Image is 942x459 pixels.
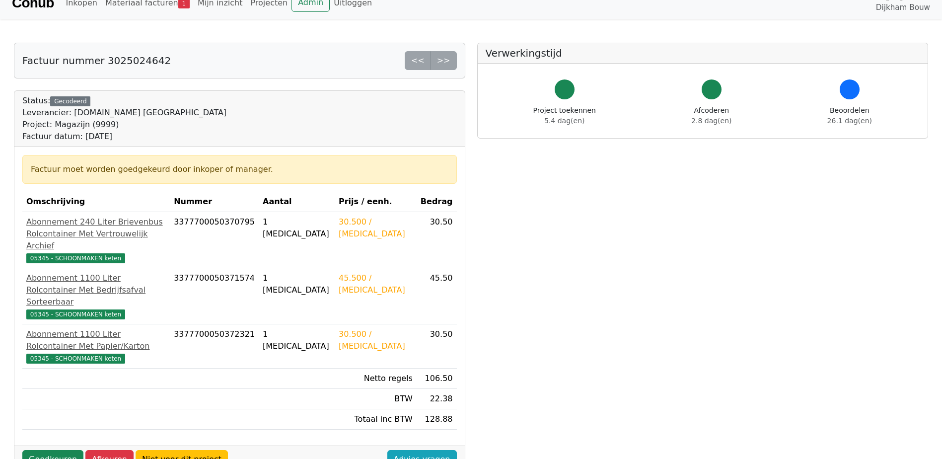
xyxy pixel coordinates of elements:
td: 3377700050372321 [170,324,259,369]
td: 45.50 [417,268,457,324]
span: 05345 - SCHOONMAKEN keten [26,253,125,263]
div: 30.500 / [MEDICAL_DATA] [339,328,413,352]
a: Abonnement 1100 Liter Rolcontainer Met Bedrijfsafval Sorteerbaar05345 - SCHOONMAKEN keten [26,272,166,320]
td: 30.50 [417,212,457,268]
h5: Factuur nummer 3025024642 [22,55,171,67]
div: Project: Magazijn (9999) [22,119,226,131]
td: 30.50 [417,324,457,369]
td: BTW [335,389,417,409]
td: 3377700050371574 [170,268,259,324]
th: Bedrag [417,192,457,212]
span: Dijkham Bouw [876,2,930,13]
th: Aantal [259,192,335,212]
div: 45.500 / [MEDICAL_DATA] [339,272,413,296]
span: 26.1 dag(en) [827,117,872,125]
div: Afcoderen [691,105,731,126]
span: 05345 - SCHOONMAKEN keten [26,354,125,364]
a: Abonnement 1100 Liter Rolcontainer Met Papier/Karton05345 - SCHOONMAKEN keten [26,328,166,364]
div: 1 [MEDICAL_DATA] [263,272,331,296]
div: Beoordelen [827,105,872,126]
div: Factuur datum: [DATE] [22,131,226,143]
a: Abonnement 240 Liter Brievenbus Rolcontainer Met Vertrouwelijk Archief05345 - SCHOONMAKEN keten [26,216,166,264]
span: 05345 - SCHOONMAKEN keten [26,309,125,319]
td: 3377700050370795 [170,212,259,268]
div: Leverancier: [DOMAIN_NAME] [GEOGRAPHIC_DATA] [22,107,226,119]
div: Abonnement 240 Liter Brievenbus Rolcontainer Met Vertrouwelijk Archief [26,216,166,252]
td: 128.88 [417,409,457,430]
span: 2.8 dag(en) [691,117,731,125]
div: Factuur moet worden goedgekeurd door inkoper of manager. [31,163,448,175]
h5: Verwerkingstijd [486,47,920,59]
td: 106.50 [417,369,457,389]
div: 1 [MEDICAL_DATA] [263,216,331,240]
div: 1 [MEDICAL_DATA] [263,328,331,352]
th: Nummer [170,192,259,212]
div: Status: [22,95,226,143]
span: 5.4 dag(en) [544,117,584,125]
div: Abonnement 1100 Liter Rolcontainer Met Bedrijfsafval Sorteerbaar [26,272,166,308]
td: Netto regels [335,369,417,389]
th: Omschrijving [22,192,170,212]
div: Gecodeerd [50,96,90,106]
div: 30.500 / [MEDICAL_DATA] [339,216,413,240]
div: Project toekennen [533,105,596,126]
td: Totaal inc BTW [335,409,417,430]
th: Prijs / eenh. [335,192,417,212]
td: 22.38 [417,389,457,409]
div: Abonnement 1100 Liter Rolcontainer Met Papier/Karton [26,328,166,352]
